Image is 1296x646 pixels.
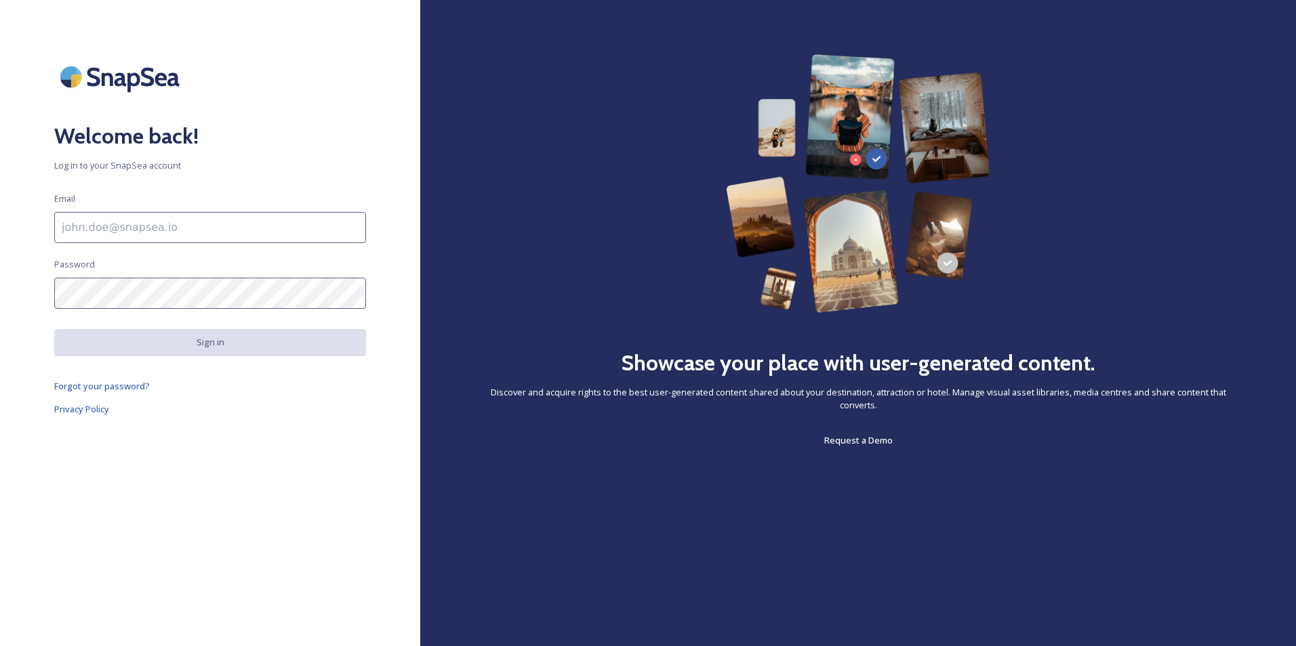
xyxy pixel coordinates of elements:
[824,432,893,448] a: Request a Demo
[474,386,1242,412] span: Discover and acquire rights to the best user-generated content shared about your destination, att...
[726,54,990,313] img: 63b42ca75bacad526042e722_Group%20154-p-800.png
[54,192,75,205] span: Email
[54,54,190,100] img: SnapSea Logo
[824,434,893,446] span: Request a Demo
[54,403,109,415] span: Privacy Policy
[54,329,366,356] button: Sign in
[54,378,366,394] a: Forgot your password?
[54,159,366,172] span: Log in to your SnapSea account
[54,212,366,243] input: john.doe@snapsea.io
[54,258,95,271] span: Password
[54,120,366,152] h2: Welcome back!
[54,380,150,392] span: Forgot your password?
[621,347,1095,379] h2: Showcase your place with user-generated content.
[54,401,366,417] a: Privacy Policy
